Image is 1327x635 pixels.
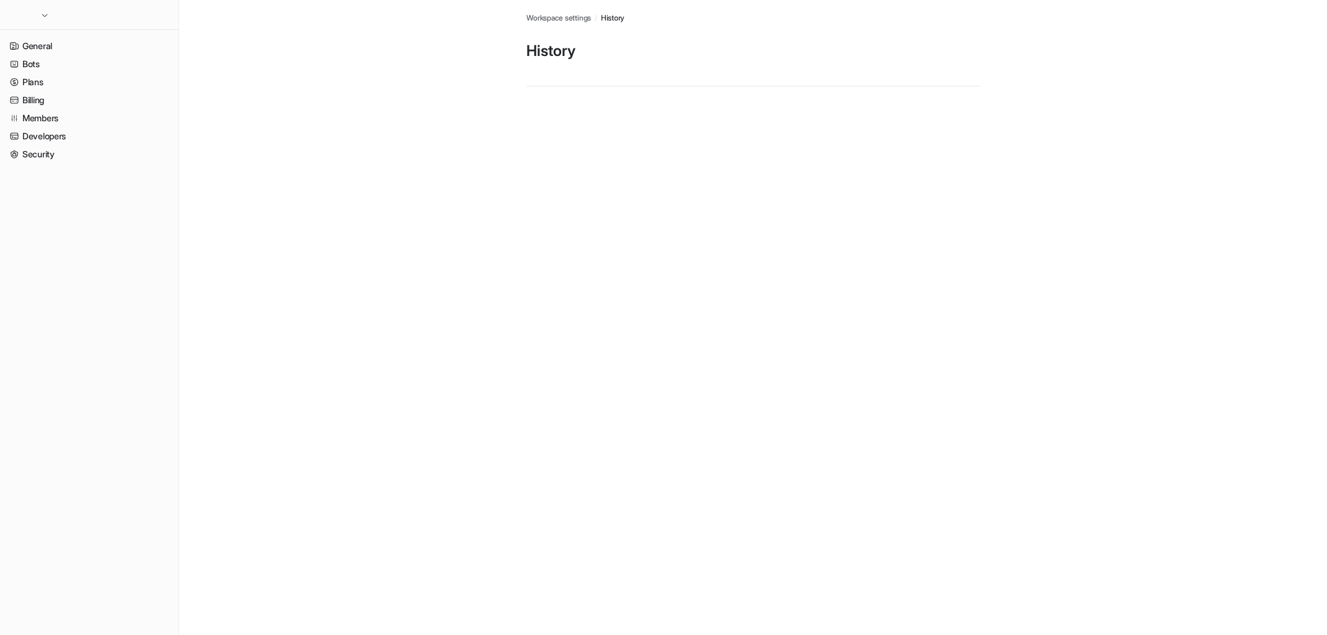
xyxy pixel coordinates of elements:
[5,109,174,127] a: Members
[527,41,980,61] p: History
[5,127,174,145] a: Developers
[5,55,174,73] a: Bots
[527,12,592,24] a: Workspace settings
[5,91,174,109] a: Billing
[601,12,624,24] a: History
[5,37,174,55] a: General
[5,73,174,91] a: Plans
[5,146,174,163] a: Security
[595,12,597,24] span: /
